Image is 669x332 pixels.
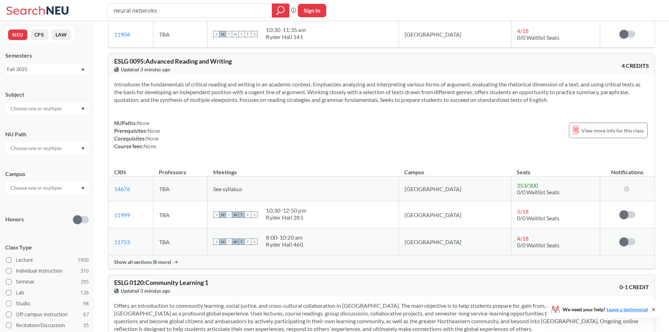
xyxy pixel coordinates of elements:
[517,208,529,215] span: 5 / 18
[5,243,89,251] span: Class Type
[81,108,85,110] svg: Dropdown arrow
[6,277,89,286] label: Seminar
[153,21,207,48] td: TBA
[121,66,170,73] span: Updated 3 minutes ago
[600,161,655,176] th: Notifications
[5,142,89,154] div: Dropdown arrow
[582,126,644,135] span: View more info for this class
[622,62,649,70] span: 4 CREDITS
[114,279,208,286] span: ESLG 0120 : Community Learning 1
[6,288,89,297] label: Lab
[517,182,538,189] span: 253 / 300
[6,310,89,319] label: Off-campus instruction
[272,4,289,18] div: magnifying glass
[153,228,207,255] td: TBA
[251,239,257,245] span: S
[121,287,170,295] span: Updated 3 minutes ago
[232,211,238,218] span: W
[30,30,48,40] button: CPS
[153,161,207,176] th: Professors
[146,135,159,142] span: None
[213,185,242,192] span: See syllabus
[114,211,130,218] a: 11999
[213,239,219,245] span: S
[113,5,267,17] input: Class, professor, course number, "phrase"
[517,189,559,195] span: 0/0 Waitlist Seats
[399,228,511,255] td: [GEOGRAPHIC_DATA]
[238,31,245,37] span: T
[114,239,130,245] a: 11753
[266,234,303,241] div: 8:00 - 10:20 am
[232,239,238,245] span: W
[80,278,89,286] span: 295
[51,30,71,40] button: LAW
[266,214,306,221] div: Ryder Hall 283
[83,321,89,329] span: 35
[245,31,251,37] span: F
[114,57,232,65] span: ESLG 0095 : Advanced Reading and Writing
[7,104,66,113] input: Choose one or multiple
[137,120,150,126] span: None
[399,176,511,201] td: [GEOGRAPHIC_DATA]
[219,239,226,245] span: M
[517,27,529,34] span: 4 / 18
[80,289,89,297] span: 126
[114,80,649,104] section: Introduces the fundamentals of critical reading and writing in an academic context. Emphasizes an...
[251,211,257,218] span: S
[238,211,245,218] span: T
[5,170,89,178] div: Campus
[266,207,306,214] div: 10:30 - 12:50 pm
[213,211,219,218] span: S
[399,201,511,228] td: [GEOGRAPHIC_DATA]
[153,201,207,228] td: TBA
[5,215,24,223] p: Honors
[517,235,529,242] span: 4 / 18
[5,130,89,138] div: NU Path
[81,69,85,71] svg: Dropdown arrow
[219,211,226,218] span: M
[6,255,89,265] label: Lecture
[114,31,130,38] a: 11904
[208,161,399,176] th: Meetings
[511,161,600,176] th: Seats
[153,176,207,201] td: TBA
[6,299,89,308] label: Studio
[232,31,238,37] span: W
[6,321,89,330] label: Recitation/Discussion
[147,128,160,134] span: None
[7,184,66,192] input: Choose one or multiple
[276,6,285,15] svg: magnifying glass
[399,21,511,48] td: [GEOGRAPHIC_DATA]
[114,185,130,192] a: 14676
[114,259,171,265] span: Show all sections (8 more)
[83,311,89,318] span: 67
[109,255,655,269] div: Show all sections (8 more)
[399,161,511,176] th: Campus
[517,215,559,221] span: 0/0 Waitlist Seats
[5,103,89,115] div: Dropdown arrow
[238,239,245,245] span: T
[5,91,89,98] div: Subject
[144,143,156,149] span: None
[298,4,326,17] button: Sign In
[5,52,89,59] div: Semesters
[80,267,89,275] span: 310
[81,147,85,150] svg: Dropdown arrow
[219,31,226,37] span: M
[114,168,126,176] div: CRN
[563,307,648,312] span: We need your help!
[226,211,232,218] span: T
[6,266,89,275] label: Individual Instruction
[245,211,251,218] span: F
[251,31,257,37] span: S
[83,300,89,307] span: 98
[619,283,649,291] span: 0-1 CREDIT
[266,33,306,40] div: Ryder Hall 141
[7,144,66,152] input: Choose one or multiple
[266,26,306,33] div: 10:30 - 11:35 am
[266,241,303,248] div: Ryder Hall 460
[517,242,559,248] span: 0/0 Waitlist Seats
[8,30,27,40] button: NEU
[226,239,232,245] span: T
[245,239,251,245] span: F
